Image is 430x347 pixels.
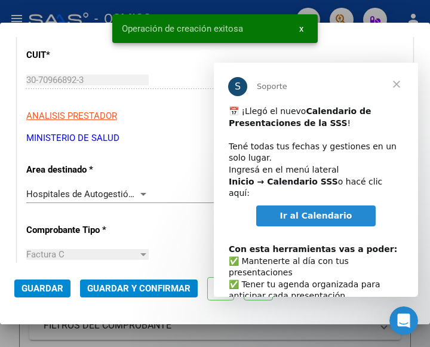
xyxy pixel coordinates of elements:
button: x [290,18,313,39]
span: x [299,23,303,34]
p: MINISTERIO DE SALUD [26,131,404,145]
iframe: Intercom live chat mensaje [214,63,418,297]
span: Guardar [21,283,63,294]
span: Factura C [26,249,64,260]
span: Guardar y Confirmar [87,283,191,294]
p: Area destinado * [26,163,140,177]
span: Hospitales de Autogestión - Afiliaciones [26,189,188,199]
button: Guardar [14,280,70,297]
div: ​✅ Mantenerte al día con tus presentaciones ✅ Tener tu agenda organizada para anticipar cada pres... [15,169,189,321]
button: Guardar y Confirmar [80,280,198,297]
span: ANALISIS PRESTADOR [26,110,117,121]
span: Operación de creación exitosa [122,23,243,35]
p: CUIT [26,48,140,62]
p: Comprobante Tipo * [26,223,140,237]
b: Con esta herramientas vas a poder: [15,182,183,191]
iframe: Intercom live chat [389,306,418,335]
